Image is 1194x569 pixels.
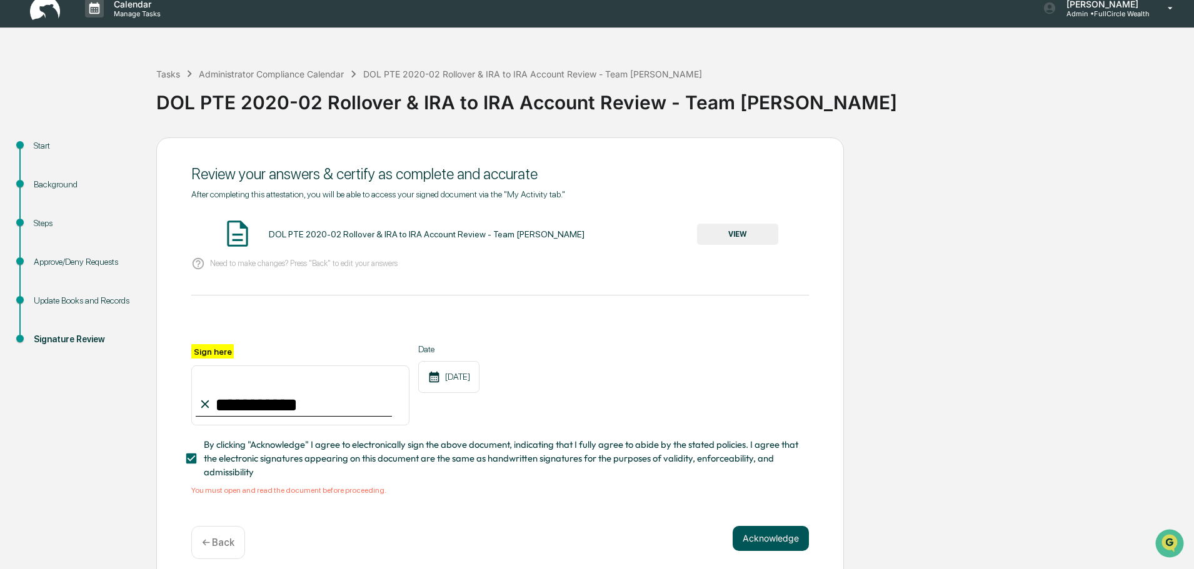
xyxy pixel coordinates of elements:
div: DOL PTE 2020-02 Rollover & IRA to IRA Account Review - Team [PERSON_NAME] [269,229,584,239]
button: VIEW [697,224,778,245]
div: Steps [34,217,136,230]
div: [DATE] [418,361,479,393]
a: 🖐️Preclearance [8,152,86,175]
p: Manage Tasks [104,9,167,18]
span: By clicking "Acknowledge" I agree to electronically sign the above document, indicating that I fu... [204,438,799,480]
div: Start [34,139,136,152]
div: You must open and read the document before proceeding. [191,486,809,495]
div: Tasks [156,69,180,79]
p: Admin • FullCircle Wealth [1056,9,1150,18]
div: Approve/Deny Requests [34,255,136,269]
span: Attestations [103,157,155,170]
span: Data Lookup [25,181,79,194]
p: ← Back [202,537,234,548]
a: 🗄️Attestations [86,152,160,175]
span: After completing this attestation, you will be able to access your signed document via the "My Ac... [191,189,565,199]
div: Background [34,178,136,191]
p: Need to make changes? Press "Back" to edit your answers [210,259,398,268]
a: Powered byPylon [88,211,151,221]
button: Acknowledge [733,526,809,551]
label: Sign here [191,344,234,359]
div: Update Books and Records [34,294,136,307]
button: Start new chat [213,99,228,114]
div: 🗄️ [91,159,101,169]
div: DOL PTE 2020-02 Rollover & IRA to IRA Account Review - Team [PERSON_NAME] [363,69,702,79]
span: Pylon [124,212,151,221]
div: DOL PTE 2020-02 Rollover & IRA to IRA Account Review - Team [PERSON_NAME] [156,81,1188,114]
p: How can we help? [13,26,228,46]
div: We're available if you need us! [43,108,158,118]
div: 🖐️ [13,159,23,169]
label: Date [418,344,479,354]
div: 🔎 [13,182,23,192]
a: 🔎Data Lookup [8,176,84,199]
span: Preclearance [25,157,81,170]
div: Review your answers & certify as complete and accurate [191,165,809,183]
iframe: Open customer support [1154,528,1188,562]
div: Administrator Compliance Calendar [199,69,344,79]
div: Start new chat [43,96,205,108]
div: Signature Review [34,333,136,346]
img: 1746055101610-c473b297-6a78-478c-a979-82029cc54cd1 [13,96,35,118]
img: Document Icon [222,218,253,249]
